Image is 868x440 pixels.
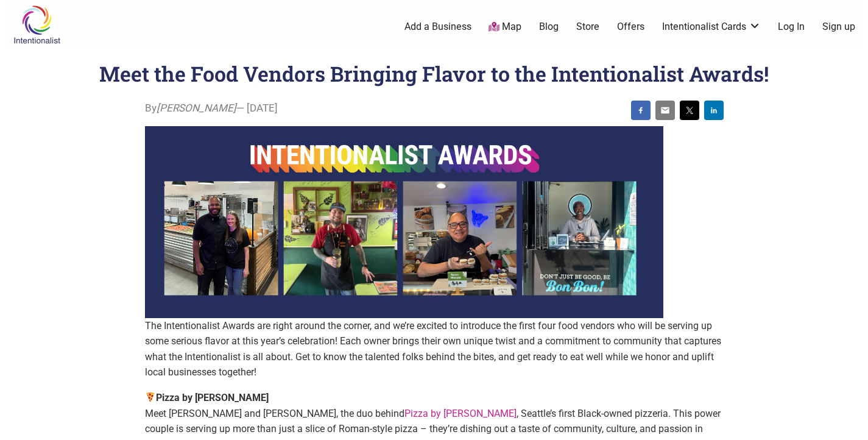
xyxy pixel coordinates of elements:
img: facebook sharing button [636,105,646,115]
a: Sign up [822,20,855,34]
img: twitter sharing button [685,105,694,115]
a: Log In [778,20,805,34]
a: Blog [539,20,559,34]
i: [PERSON_NAME] [157,102,236,114]
strong: Pizza by [PERSON_NAME] [145,392,269,403]
img: Intentionalist [8,5,66,44]
span: By — [DATE] [145,101,278,116]
a: Intentionalist Cards [662,20,761,34]
a: Pizza by [PERSON_NAME] [404,408,517,419]
a: Store [576,20,599,34]
p: The Intentionalist Awards are right around the corner, and we’re excited to introduce the first f... [145,318,724,380]
a: Add a Business [404,20,471,34]
a: Offers [617,20,644,34]
a: Map [489,20,521,34]
img: 🍕 [146,392,155,402]
h1: Meet the Food Vendors Bringing Flavor to the Intentionalist Awards! [99,60,769,87]
img: email sharing button [660,105,670,115]
img: linkedin sharing button [709,105,719,115]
